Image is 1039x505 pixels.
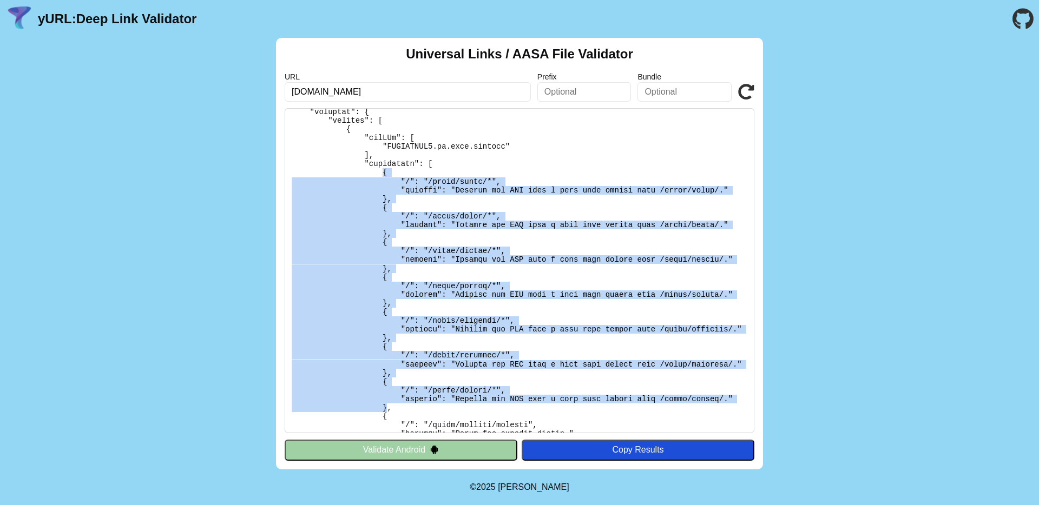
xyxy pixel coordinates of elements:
[38,11,196,26] a: yURL:Deep Link Validator
[537,82,632,102] input: Optional
[527,445,749,455] div: Copy Results
[406,46,633,62] h2: Universal Links / AASA File Validator
[5,5,34,33] img: yURL Logo
[537,72,632,81] label: Prefix
[285,440,517,460] button: Validate Android
[430,445,439,454] img: droidIcon.svg
[637,82,732,102] input: Optional
[285,72,531,81] label: URL
[285,108,754,433] pre: Lorem ipsu do: sitam://con.adip.el/.sedd-eiusm/tempo-inc-utla-etdoloremag Al Enimadmi: Veni Quisn...
[637,72,732,81] label: Bundle
[476,482,496,491] span: 2025
[522,440,754,460] button: Copy Results
[470,469,569,505] footer: ©
[498,482,569,491] a: Michael Ibragimchayev's Personal Site
[285,82,531,102] input: Required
